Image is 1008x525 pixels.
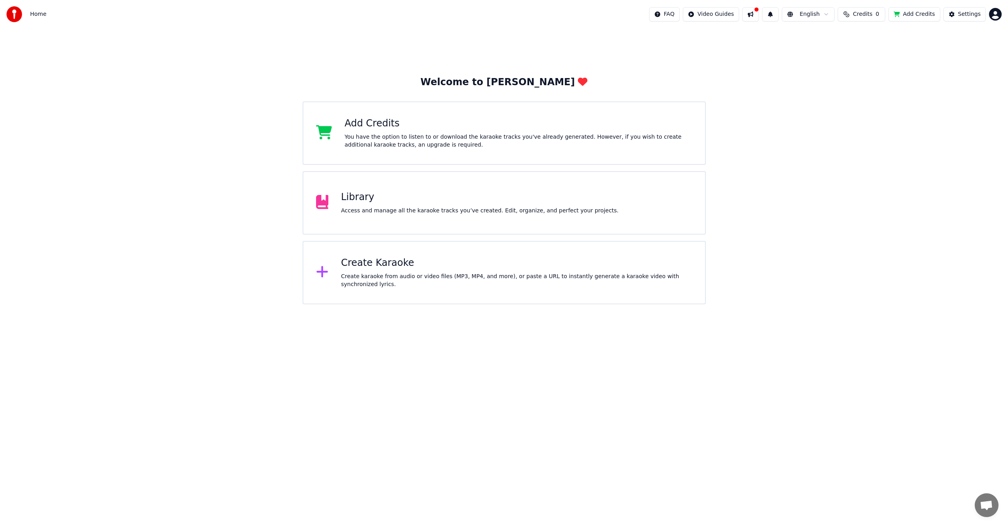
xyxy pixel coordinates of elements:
[888,7,940,21] button: Add Credits
[341,191,619,204] div: Library
[943,7,986,21] button: Settings
[975,493,998,517] a: Open chat
[30,10,46,18] nav: breadcrumb
[958,10,981,18] div: Settings
[683,7,739,21] button: Video Guides
[649,7,680,21] button: FAQ
[853,10,872,18] span: Credits
[838,7,885,21] button: Credits0
[341,207,619,215] div: Access and manage all the karaoke tracks you’ve created. Edit, organize, and perfect your projects.
[6,6,22,22] img: youka
[421,76,588,89] div: Welcome to [PERSON_NAME]
[341,257,692,269] div: Create Karaoke
[341,273,692,288] div: Create karaoke from audio or video files (MP3, MP4, and more), or paste a URL to instantly genera...
[345,117,692,130] div: Add Credits
[876,10,879,18] span: 0
[30,10,46,18] span: Home
[345,133,692,149] div: You have the option to listen to or download the karaoke tracks you've already generated. However...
